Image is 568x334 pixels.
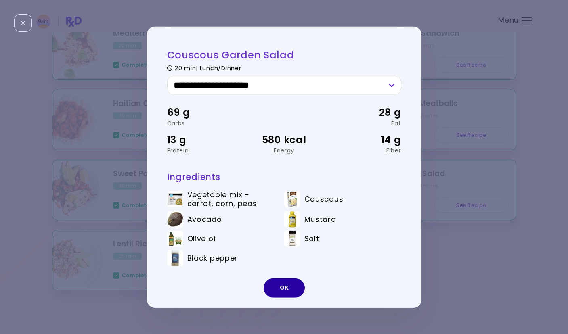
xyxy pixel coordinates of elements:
[167,49,401,61] h2: Couscous Garden Salad
[187,234,217,243] span: Olive oil
[304,234,319,243] span: Salt
[264,278,305,297] button: OK
[167,63,401,71] div: 20 min | Lunch/Dinner
[167,105,245,120] div: 69 g
[304,195,344,204] span: Couscous
[167,120,245,126] div: Carbs
[187,253,238,262] span: Black pepper
[167,171,401,182] h3: Ingredients
[245,148,323,153] div: Energy
[304,215,336,223] span: Mustard
[245,132,323,147] div: 580 kcal
[167,132,245,147] div: 13 g
[14,14,32,32] div: Close
[323,105,401,120] div: 28 g
[187,190,272,208] span: Vegetable mix - carrot, corn, peas
[187,215,222,223] span: Avocado
[323,120,401,126] div: Fat
[167,148,245,153] div: Protein
[323,132,401,147] div: 14 g
[323,148,401,153] div: Fiber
